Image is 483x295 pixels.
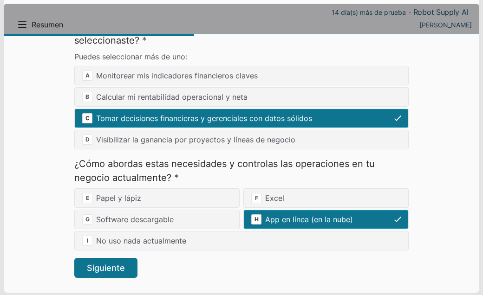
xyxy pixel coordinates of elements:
[74,51,409,62] p: Puedes seleccionar más de uno:
[74,87,409,107] div: Calcular mi rentabilidad operacional y neta
[82,113,92,123] span: C
[74,130,409,149] div: Visibilizar la ganancia por proyectos y líneas de negocio
[243,188,409,208] div: Excel
[82,236,92,246] span: I
[251,214,261,224] span: H
[82,193,92,203] span: E
[74,210,240,229] div: Software descargable
[74,157,409,185] label: ¿Cómo abordas estas necesidades y controlas las operaciones en tu negocio actualmente?
[251,193,261,203] span: F
[82,71,92,81] span: A
[74,231,409,250] div: No uso nada actualmente
[82,92,92,102] span: B
[74,66,409,85] div: Monitorear mis indicadores financieros claves
[82,135,92,145] span: D
[74,109,409,128] div: Tomar decisiones financieras y gerenciales con datos sólidos
[82,214,92,224] span: G
[74,188,240,208] div: Papel y lápiz
[74,258,137,278] button: Siguiente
